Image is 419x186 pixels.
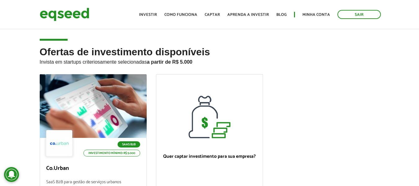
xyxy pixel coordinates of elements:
[46,165,140,172] p: Co.Urban
[40,47,380,74] h2: Ofertas de investimento disponíveis
[147,59,193,65] strong: a partir de R$ 5.000
[40,6,89,23] img: EqSeed
[139,13,157,17] a: Investir
[227,13,269,17] a: Aprenda a investir
[302,13,330,17] a: Minha conta
[337,10,381,19] a: Sair
[276,13,287,17] a: Blog
[163,154,256,159] p: Quer captar investimento para sua empresa?
[118,141,140,147] p: SaaS B2B
[205,13,220,17] a: Captar
[83,150,140,157] p: Investimento mínimo: R$ 5.000
[40,57,380,65] p: Invista em startups criteriosamente selecionadas
[164,13,197,17] a: Como funciona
